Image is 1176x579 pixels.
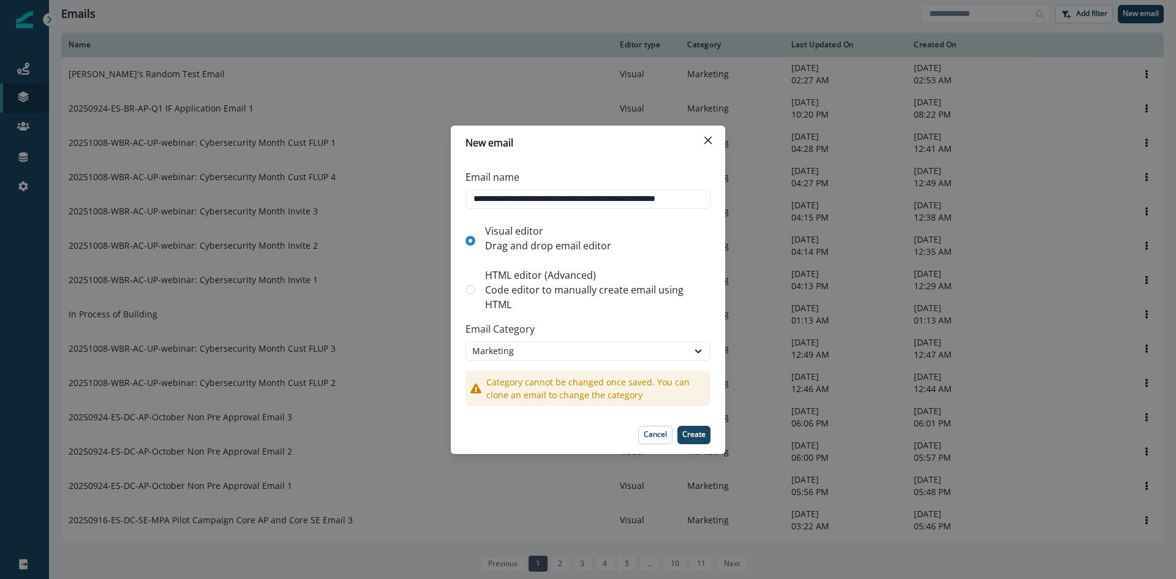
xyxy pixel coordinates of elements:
button: Close [698,131,718,150]
div: Marketing [472,344,682,357]
p: Email Category [466,317,710,341]
p: Cancel [644,430,667,439]
p: Drag and drop email editor [485,238,611,253]
button: Create [677,426,710,444]
p: Email name [466,170,519,184]
p: Create [682,430,706,439]
p: Category cannot be changed once saved. You can clone an email to change the category [486,376,706,401]
p: Visual editor [485,224,611,238]
p: Code editor to manually create email using HTML [485,282,706,312]
p: HTML editor (Advanced) [485,268,706,282]
button: Cancel [638,426,673,444]
p: New email [466,135,513,150]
